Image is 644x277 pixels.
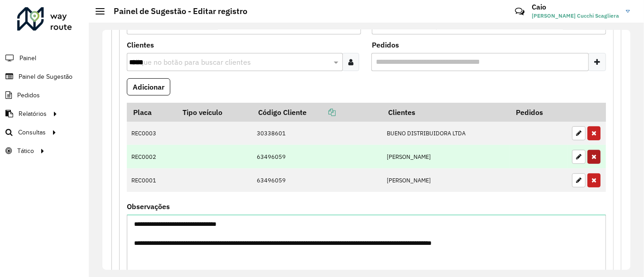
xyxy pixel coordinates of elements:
label: Clientes [127,39,154,50]
label: Observações [127,201,170,212]
span: [PERSON_NAME] Cucchi Scagliera [532,12,619,20]
button: Adicionar [127,78,170,96]
h2: Painel de Sugestão - Editar registro [105,6,247,16]
th: Placa [127,103,176,122]
td: [PERSON_NAME] [382,168,510,192]
label: Pedidos [372,39,399,50]
td: REC0001 [127,168,176,192]
td: 30338601 [252,122,382,145]
td: 63496059 [252,145,382,168]
td: REC0002 [127,145,176,168]
span: Painel [19,53,36,63]
td: BUENO DISTRIBUIDORA LTDA [382,122,510,145]
h3: Caio [532,3,619,11]
span: Painel de Sugestão [19,72,72,81]
th: Tipo veículo [176,103,252,122]
a: Contato Rápido [510,2,529,21]
th: Clientes [382,103,510,122]
td: 63496059 [252,168,382,192]
th: Pedidos [510,103,567,122]
span: Tático [17,146,34,156]
span: Consultas [18,128,46,137]
span: Relatórios [19,109,47,119]
td: REC0003 [127,122,176,145]
span: Pedidos [17,91,40,100]
a: Copiar [307,108,336,117]
td: [PERSON_NAME] [382,145,510,168]
th: Código Cliente [252,103,382,122]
